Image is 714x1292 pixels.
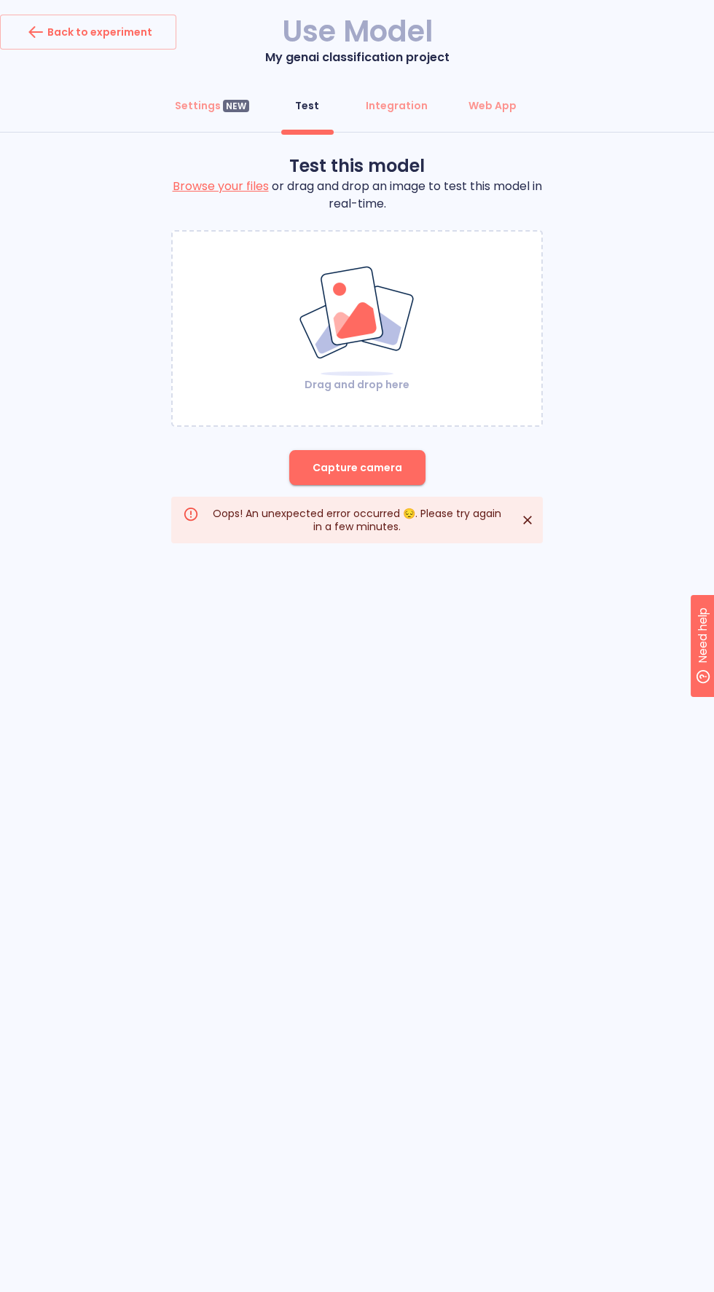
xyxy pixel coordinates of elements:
[298,265,416,377] img: Cover
[295,98,319,113] div: Test
[518,511,537,529] button: Close
[298,377,416,392] p: Drag and drop here
[313,459,402,477] span: Capture camera
[34,4,90,21] span: Need help
[175,98,249,113] div: Settings
[468,98,517,113] div: Web App
[173,178,269,194] label: Browse your files
[223,100,249,113] div: NEW
[366,98,428,113] div: Integration
[171,154,543,178] p: Test this model
[171,178,543,213] p: or drag and drop an image to test this model in real-time.
[208,507,506,533] div: Oops! An unexpected error occurred 😔. Please try again in a few minutes.
[289,450,425,485] button: Capture camera
[24,20,152,44] div: Back to experiment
